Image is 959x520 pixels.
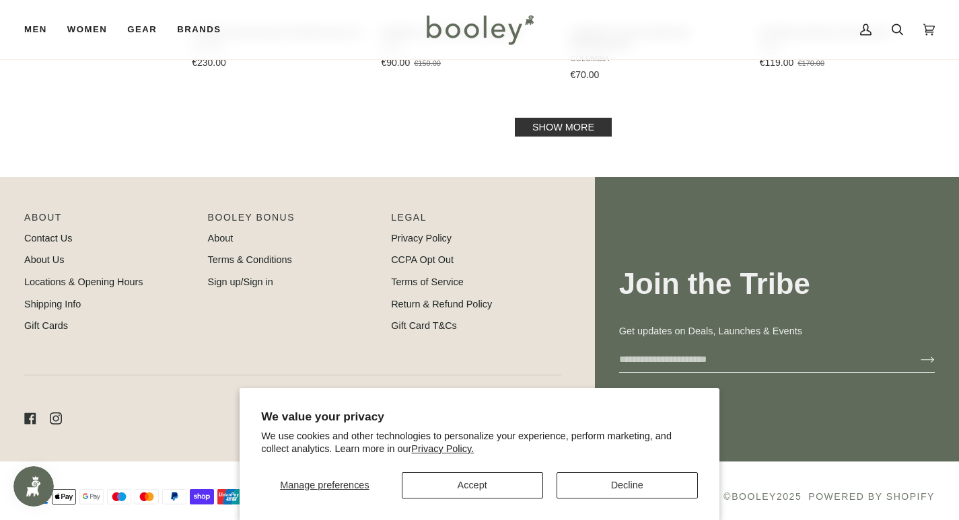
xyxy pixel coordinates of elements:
button: Accept [402,472,543,498]
input: your-email@example.com [619,347,899,372]
a: Gift Card T&Cs [391,320,457,331]
a: Contact Us [24,233,72,244]
span: Gear [127,23,157,36]
a: CCPA Opt Out [391,254,454,265]
a: About Us [24,254,64,265]
p: Get updates on Deals, Launches & Events [619,324,935,339]
span: Men [24,23,47,36]
span: €90.00 [381,57,410,68]
a: Gift Cards [24,320,68,331]
button: Manage preferences [261,472,388,498]
span: © 2025 [723,490,802,504]
div: Pagination [192,122,935,133]
a: About [208,233,234,244]
p: Pipeline_Footer Main [24,211,194,231]
a: Terms & Conditions [208,254,292,265]
p: Pipeline_Footer Sub [391,211,561,231]
a: Locations & Opening Hours [24,276,143,287]
span: €230.00 [192,57,226,68]
span: €170.00 [797,59,824,67]
h3: Join the Tribe [619,266,935,303]
iframe: Button to open loyalty program pop-up [13,466,54,507]
span: Women [67,23,107,36]
img: Booley [421,10,538,49]
a: Sign up/Sign in [208,276,273,287]
span: Brands [177,23,221,36]
h2: We value your privacy [261,410,698,424]
a: Shipping Info [24,299,81,309]
a: Show more [515,118,612,137]
a: Terms of Service [391,276,464,287]
p: We use cookies and other technologies to personalize your experience, perform marketing, and coll... [261,430,698,455]
p: Booley Bonus [208,211,378,231]
span: €150.00 [414,59,441,67]
span: €119.00 [760,57,794,68]
a: Powered by Shopify [808,491,935,502]
a: Privacy Policy. [411,443,474,454]
a: Return & Refund Policy [391,299,492,309]
span: Manage preferences [280,480,369,490]
a: Booley [732,491,777,502]
button: Join [899,348,935,370]
span: €70.00 [571,69,600,80]
a: Privacy Policy [391,233,452,244]
button: Decline [557,472,698,498]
